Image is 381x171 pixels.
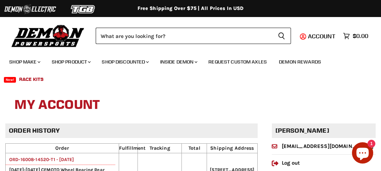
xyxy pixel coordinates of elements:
[4,52,366,87] ul: Main menu
[96,28,272,44] input: Search
[96,55,153,69] a: Shop Discounted
[272,123,376,138] h2: [PERSON_NAME]
[138,144,182,153] th: Tracking
[119,144,138,153] th: Fulfillment
[350,142,375,165] inbox-online-store-chat: Shopify online store chat
[57,2,110,16] img: TGB Logo 2
[182,144,207,153] th: Total
[272,160,300,166] a: Log out
[4,55,45,69] a: Shop Make
[96,28,291,44] form: Product
[14,72,49,87] a: Race Kits
[203,55,272,69] a: Request Custom Axles
[308,33,335,40] span: Account
[274,55,326,69] a: Demon Rewards
[4,2,57,16] img: Demon Electric Logo 2
[46,55,95,69] a: Shop Product
[272,143,374,149] a: [EMAIL_ADDRESS][DOMAIN_NAME]
[353,33,368,39] span: $0.00
[4,77,16,83] span: New!
[272,28,291,44] button: Search
[9,23,87,48] img: Demon Powersports
[6,144,119,153] th: Order
[15,94,366,116] h1: My Account
[340,31,372,41] a: $0.00
[155,55,202,69] a: Inside Demon
[5,123,258,138] h2: Order history
[207,144,257,153] th: Shipping Address
[6,157,74,162] a: ORD-16008-14520-T1 - [DATE]
[305,33,340,39] a: Account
